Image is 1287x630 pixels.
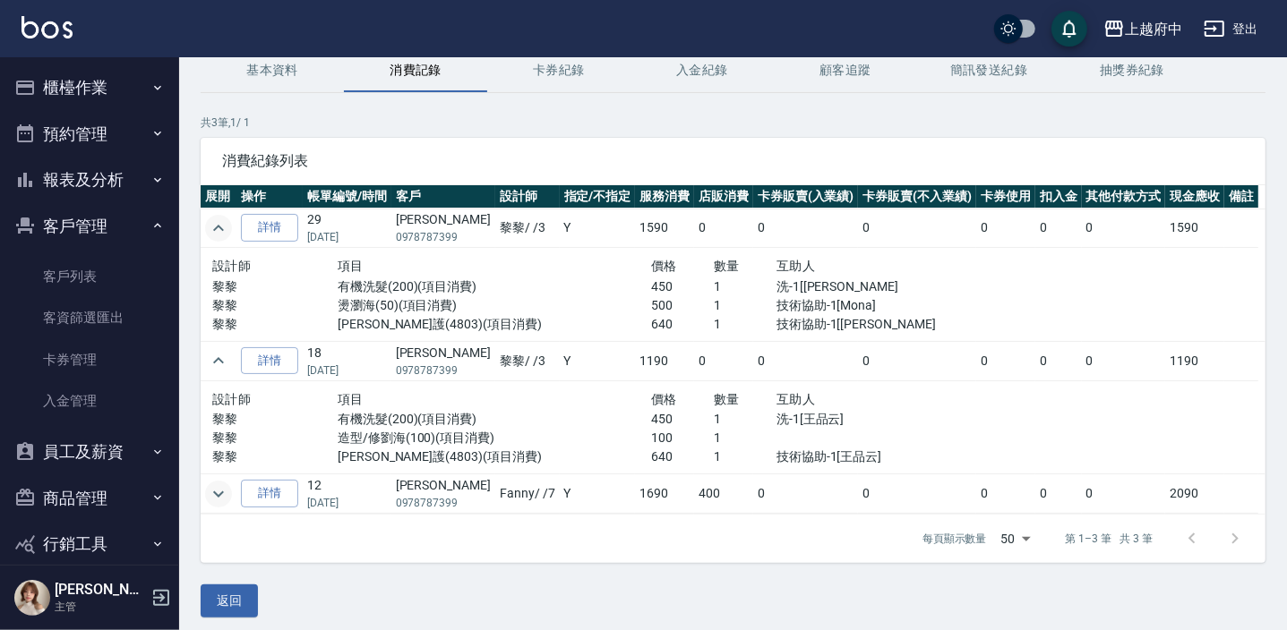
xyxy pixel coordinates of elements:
td: 0 [753,341,859,380]
td: 0 [976,341,1035,380]
img: Logo [21,16,73,38]
p: 黎黎 [212,410,338,429]
a: 詳情 [241,347,298,375]
td: [PERSON_NAME] [391,341,495,380]
p: 黎黎 [212,315,338,334]
td: 400 [694,474,753,514]
button: 上越府中 [1096,11,1189,47]
p: [DATE] [307,495,387,511]
td: 0 [753,474,859,514]
p: 技術協助-1[王品云] [776,447,965,466]
td: 0 [694,209,753,248]
button: 基本資料 [201,49,344,92]
td: 18 [303,341,391,380]
th: 扣入金 [1035,185,1082,209]
td: 0 [1035,341,1082,380]
div: 50 [994,515,1037,563]
span: 數量 [714,392,740,406]
p: 主管 [55,599,146,615]
p: 每頁顯示數量 [922,531,987,547]
p: 黎黎 [212,447,338,466]
td: 2090 [1165,474,1224,514]
button: expand row [205,215,232,242]
button: 櫃檯作業 [7,64,172,111]
p: [PERSON_NAME]護(4803)(項目消費) [338,315,651,334]
th: 卡券販賣(入業績) [753,185,859,209]
button: expand row [205,481,232,507]
button: 返回 [201,584,258,617]
a: 客資篩選匯出 [7,297,172,338]
button: 登出 [1197,13,1266,46]
button: 抽獎券紀錄 [1060,49,1204,92]
th: 展開 [201,185,236,209]
td: Fanny / /7 [495,474,560,514]
p: 0978787399 [396,229,491,245]
td: 1590 [635,209,694,248]
button: save [1051,11,1087,47]
td: 1190 [1165,341,1224,380]
td: [PERSON_NAME] [391,209,495,248]
h5: [PERSON_NAME] [55,581,146,599]
th: 店販消費 [694,185,753,209]
p: 450 [651,410,714,429]
span: 互助人 [776,259,815,273]
button: 報表及分析 [7,157,172,203]
button: 預約管理 [7,111,172,157]
p: 技術協助-1[[PERSON_NAME] [776,315,965,334]
th: 服務消費 [635,185,694,209]
td: [PERSON_NAME] [391,474,495,514]
p: 第 1–3 筆 共 3 筆 [1066,531,1153,547]
button: 員工及薪資 [7,429,172,475]
td: Y [560,209,636,248]
td: 黎黎 / /3 [495,341,560,380]
span: 數量 [714,259,740,273]
p: 黎黎 [212,277,338,296]
p: 1 [714,410,776,429]
p: 640 [651,447,714,466]
th: 現金應收 [1165,185,1224,209]
button: 商品管理 [7,475,172,522]
td: 0 [1082,341,1166,380]
span: 設計師 [212,392,251,406]
td: 0 [1082,474,1166,514]
td: 0 [1082,209,1166,248]
th: 設計師 [495,185,560,209]
th: 卡券使用 [976,185,1035,209]
span: 互助人 [776,392,815,406]
th: 指定/不指定 [560,185,636,209]
p: 100 [651,429,714,447]
td: 0 [753,209,859,248]
span: 價格 [651,259,677,273]
button: 行銷工具 [7,521,172,567]
p: 500 [651,296,714,315]
button: expand row [205,347,232,374]
p: 洗-1[王品云] [776,410,965,429]
td: 0 [858,209,976,248]
p: 有機洗髮(200)(項目消費) [338,277,651,296]
span: 消費紀錄列表 [222,152,1244,170]
p: 1 [714,447,776,466]
td: Y [560,341,636,380]
p: 共 3 筆, 1 / 1 [201,115,1266,131]
a: 入金管理 [7,380,172,421]
td: 0 [858,474,976,514]
p: 技術協助-1[Mona] [776,296,965,315]
a: 客戶列表 [7,256,172,297]
button: 消費記錄 [344,49,487,92]
span: 項目 [338,259,364,273]
button: 入金紀錄 [631,49,774,92]
th: 操作 [236,185,303,209]
td: 0 [1035,474,1082,514]
p: 燙瀏海(50)(項目消費) [338,296,651,315]
td: 0 [694,341,753,380]
p: 1 [714,315,776,334]
p: 造型/修劉海(100)(項目消費) [338,429,651,447]
p: 450 [651,277,714,296]
td: 0 [858,341,976,380]
button: 顧客追蹤 [774,49,917,92]
th: 客戶 [391,185,495,209]
p: 洗-1[[PERSON_NAME] [776,277,965,296]
td: 12 [303,474,391,514]
td: 黎黎 / /3 [495,209,560,248]
td: 0 [976,474,1035,514]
